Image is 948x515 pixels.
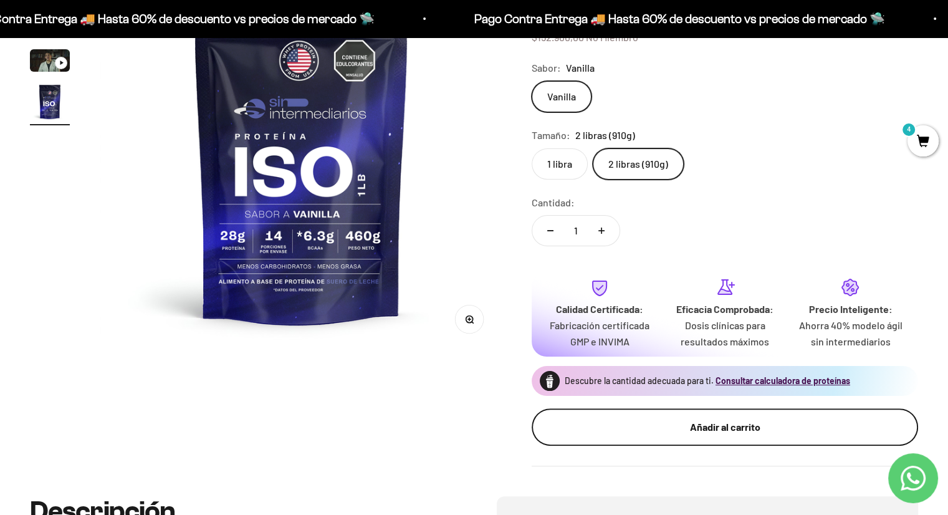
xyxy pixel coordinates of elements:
[532,60,561,76] legend: Sabor:
[532,31,584,43] span: $152.900,00
[673,317,778,349] p: Dosis clínicas para resultados máximos
[532,216,568,246] button: Reducir cantidad
[575,127,635,143] span: 2 libras (910g)
[565,375,714,386] span: Descubre la cantidad adecuada para ti.
[540,371,560,391] img: Proteína
[30,82,70,125] button: Ir al artículo 4
[808,303,892,315] strong: Precio Inteligente:
[532,195,575,211] label: Cantidad:
[798,317,903,349] p: Ahorra 40% modelo ágil sin intermediarios
[556,303,643,315] strong: Calidad Certificada:
[532,127,570,143] legend: Tamaño:
[676,303,773,315] strong: Eficacia Comprobada:
[586,31,638,43] span: No Miembro
[901,122,916,137] mark: 4
[547,317,652,349] p: Fabricación certificada GMP e INVIMA
[557,419,893,435] div: Añadir al carrito
[30,82,70,122] img: Proteína Aislada ISO - Vainilla
[583,216,620,246] button: Aumentar cantidad
[532,408,918,446] button: Añadir al carrito
[716,375,850,387] button: Consultar calculadora de proteínas
[30,49,70,75] button: Ir al artículo 3
[566,60,595,76] span: Vanilla
[907,135,939,149] a: 4
[459,9,869,29] p: Pago Contra Entrega 🚚 Hasta 60% de descuento vs precios de mercado 🛸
